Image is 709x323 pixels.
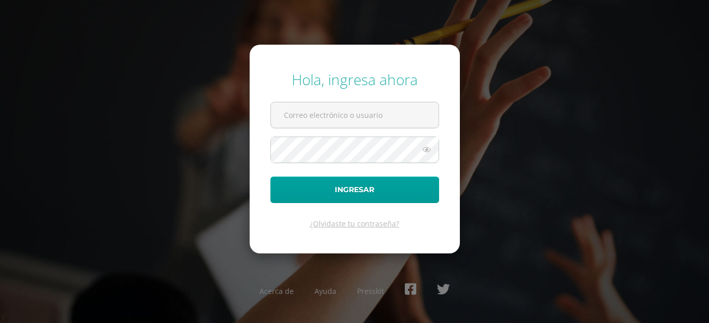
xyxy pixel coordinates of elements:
[260,286,294,296] a: Acerca de
[271,102,439,128] input: Correo electrónico o usuario
[310,219,399,228] a: ¿Olvidaste tu contraseña?
[357,286,384,296] a: Presskit
[315,286,336,296] a: Ayuda
[270,177,439,203] button: Ingresar
[270,70,439,89] div: Hola, ingresa ahora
